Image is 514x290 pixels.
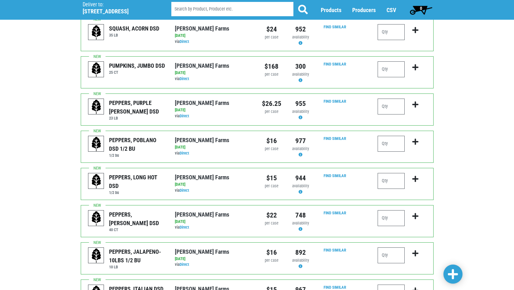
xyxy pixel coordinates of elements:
span: availability [292,221,309,225]
span: availability [292,183,309,188]
img: placeholder-variety-43d6402dacf2d531de610a020419775a.svg [88,62,104,78]
div: PUMPKINS, JUMBO DSD [109,61,165,70]
div: $168 [262,61,281,72]
input: Qty [378,24,405,40]
div: via [175,39,252,45]
h6: 1/2 bu [109,190,165,195]
span: availability [292,35,309,39]
div: per case [262,220,281,226]
div: via [175,150,252,156]
a: Direct [180,225,189,230]
div: per case [262,146,281,152]
div: via [175,224,252,231]
a: [PERSON_NAME] Farms [175,211,229,218]
div: per case [262,183,281,189]
div: PEPPERS, LONG HOT DSD [109,173,165,190]
img: placeholder-variety-43d6402dacf2d531de610a020419775a.svg [88,136,104,152]
div: [DATE] [175,107,252,113]
div: PEPPERS, [PERSON_NAME] DSD [109,210,165,227]
div: via [175,113,252,119]
div: 748 [291,210,310,220]
div: via [175,262,252,268]
a: [PERSON_NAME] Farms [175,100,229,106]
h6: 35 LB [109,33,159,38]
a: Find Similar [324,99,346,104]
div: [DATE] [175,144,252,150]
a: 0 [407,3,435,16]
input: Qty [378,210,405,226]
input: Search by Product, Producer etc. [171,2,293,16]
a: [PERSON_NAME] Farms [175,62,229,69]
div: 977 [291,136,310,146]
a: Find Similar [324,211,346,215]
a: Direct [180,114,189,118]
input: Qty [378,99,405,114]
div: per case [262,34,281,40]
div: per case [262,109,281,115]
span: 0 [420,6,422,11]
h6: 1/2 bu [109,153,165,158]
a: [PERSON_NAME] Farms [175,25,229,32]
span: availability [292,109,309,114]
a: Direct [180,188,189,193]
div: per case [262,72,281,78]
a: Find Similar [324,173,346,178]
div: [DATE] [175,182,252,188]
h6: 10 LB [109,265,165,269]
div: [DATE] [175,33,252,39]
h6: 25 CT [109,70,165,75]
a: Products [321,7,341,13]
input: Qty [378,173,405,189]
img: placeholder-variety-43d6402dacf2d531de610a020419775a.svg [88,211,104,226]
div: 300 [291,61,310,72]
a: Find Similar [324,24,346,29]
a: Direct [180,262,189,267]
a: Find Similar [324,62,346,66]
a: CSV [387,7,396,13]
div: $16 [262,247,281,258]
img: placeholder-variety-43d6402dacf2d531de610a020419775a.svg [88,99,104,115]
h6: 23 LB [109,116,165,121]
div: $24 [262,24,281,34]
div: 955 [291,99,310,109]
img: placeholder-variety-43d6402dacf2d531de610a020419775a.svg [88,24,104,40]
div: 892 [291,247,310,258]
div: PEPPERS, PURPLE [PERSON_NAME] DSD [109,99,165,116]
a: [PERSON_NAME] Farms [175,137,229,143]
div: $22 [262,210,281,220]
a: Find Similar [324,248,346,252]
a: Producers [352,7,376,13]
span: availability [292,258,309,263]
div: $26.25 [262,99,281,109]
a: [PERSON_NAME] Farms [175,174,229,181]
a: Find Similar [324,136,346,141]
input: Qty [378,61,405,77]
img: placeholder-variety-43d6402dacf2d531de610a020419775a.svg [88,173,104,189]
div: $16 [262,136,281,146]
p: Deliver to: [83,2,155,8]
div: PEPPERS, JALAPENO- 10LBS 1/2 BU [109,247,165,265]
div: SQUASH, ACORN DSD [109,24,159,33]
img: placeholder-variety-43d6402dacf2d531de610a020419775a.svg [88,248,104,264]
a: Find Similar [324,285,346,290]
div: $15 [262,173,281,183]
div: 944 [291,173,310,183]
a: Direct [180,39,189,44]
span: availability [292,72,309,77]
div: [DATE] [175,256,252,262]
div: per case [262,258,281,264]
div: via [175,76,252,82]
div: PEPPERS, POBLANO DSD 1/2 BU [109,136,165,153]
div: 952 [291,24,310,34]
div: via [175,188,252,194]
a: Direct [180,151,189,155]
span: availability [292,146,309,151]
a: Direct [180,76,189,81]
h6: 40 CT [109,227,165,232]
div: [DATE] [175,219,252,225]
div: [DATE] [175,70,252,76]
input: Qty [378,136,405,152]
a: [PERSON_NAME] Farms [175,248,229,255]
